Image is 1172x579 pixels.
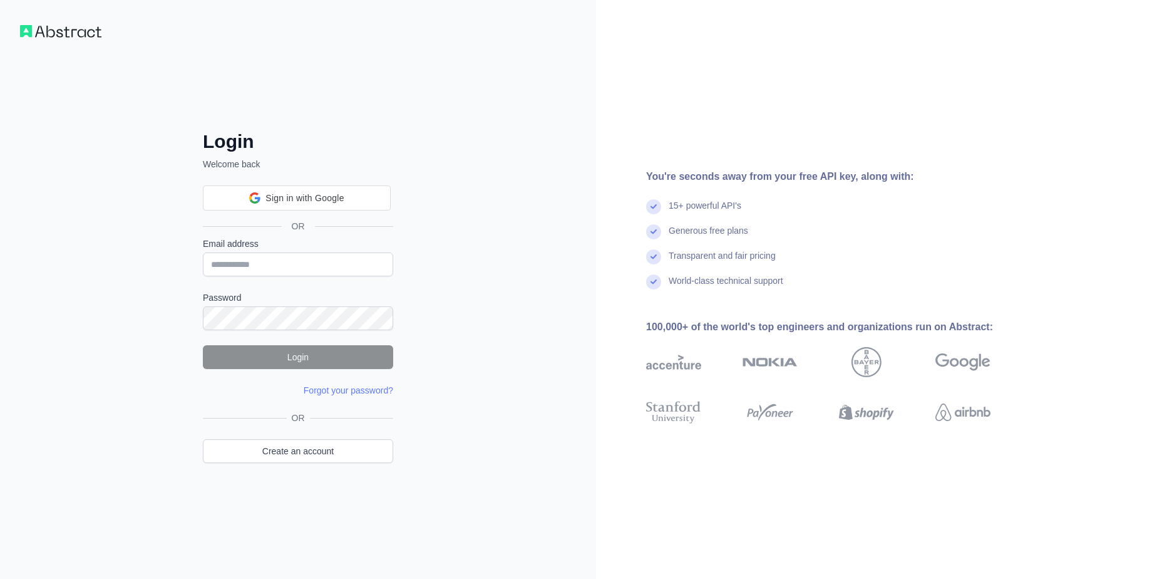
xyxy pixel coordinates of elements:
[646,274,661,289] img: check mark
[743,399,798,426] img: payoneer
[203,130,393,153] h2: Login
[669,249,776,274] div: Transparent and fair pricing
[646,199,661,214] img: check mark
[304,385,393,395] a: Forgot your password?
[287,412,310,424] span: OR
[646,320,1031,335] div: 100,000+ of the world's top engineers and organizations run on Abstract:
[646,169,1031,184] div: You're seconds away from your free API key, along with:
[669,199,741,224] div: 15+ powerful API's
[646,399,701,426] img: stanford university
[265,192,344,205] span: Sign in with Google
[646,224,661,239] img: check mark
[203,345,393,369] button: Login
[203,185,391,211] div: Sign in with Google
[669,224,748,249] div: Generous free plans
[203,158,393,170] p: Welcome back
[851,347,882,377] img: bayer
[669,274,783,300] div: World-class technical support
[646,347,701,377] img: accenture
[743,347,798,377] img: nokia
[203,439,393,463] a: Create an account
[646,249,661,264] img: check mark
[282,220,315,232] span: OR
[935,399,990,426] img: airbnb
[203,291,393,304] label: Password
[935,347,990,377] img: google
[839,399,894,426] img: shopify
[20,25,101,38] img: Workflow
[203,237,393,250] label: Email address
